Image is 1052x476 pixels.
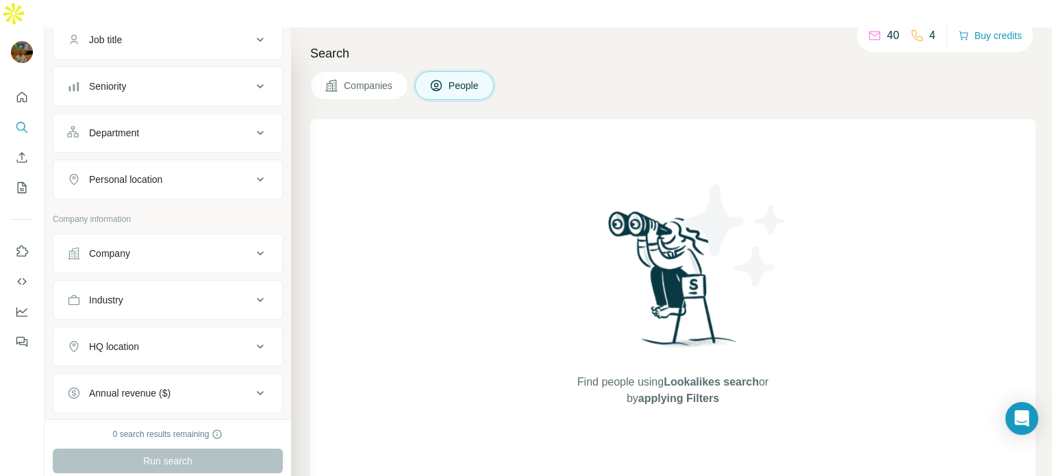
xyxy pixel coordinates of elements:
img: Avatar [11,41,33,63]
img: Surfe Illustration - Stars [673,174,797,297]
div: 0 search results remaining [113,428,223,440]
h4: Search [310,44,1036,63]
div: Department [89,126,139,140]
button: Quick start [11,85,33,110]
button: Seniority [53,70,282,103]
div: Personal location [89,173,162,186]
span: applying Filters [638,392,719,404]
span: Lookalikes search [664,376,759,388]
span: Find people using or by [563,374,782,407]
span: Companies [344,79,394,92]
button: My lists [11,175,33,200]
div: Open Intercom Messenger [1005,402,1038,435]
span: People [449,79,480,92]
button: Department [53,116,282,149]
img: Surfe Illustration - Woman searching with binoculars [602,208,744,360]
button: Search [11,115,33,140]
button: Job title [53,23,282,56]
div: Annual revenue ($) [89,386,171,400]
button: Use Surfe on LinkedIn [11,239,33,264]
div: Industry [89,293,123,307]
p: Company information [53,213,283,225]
div: Job title [89,33,122,47]
button: Dashboard [11,299,33,324]
button: Industry [53,284,282,316]
button: Use Surfe API [11,269,33,294]
div: Company [89,247,130,260]
div: HQ location [89,340,139,353]
button: Enrich CSV [11,145,33,170]
button: Annual revenue ($) [53,377,282,410]
p: 4 [929,27,936,44]
button: HQ location [53,330,282,363]
button: Personal location [53,163,282,196]
button: Buy credits [958,26,1022,45]
p: 40 [887,27,899,44]
div: Seniority [89,79,126,93]
button: Feedback [11,329,33,354]
button: Company [53,237,282,270]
